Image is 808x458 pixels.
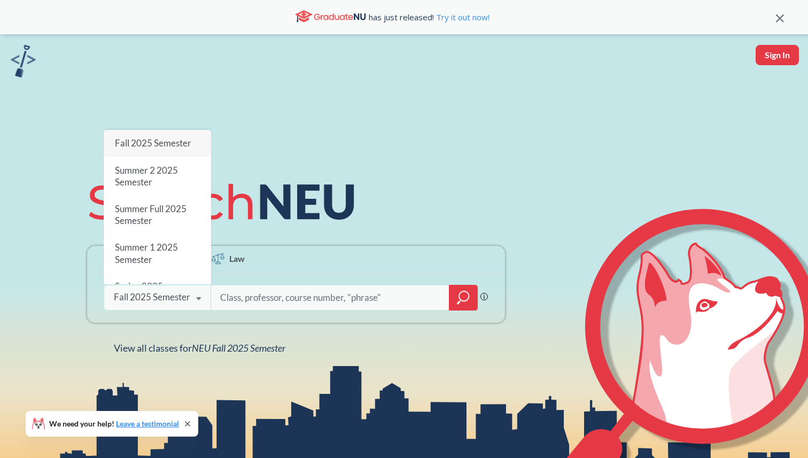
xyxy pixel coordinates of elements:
[115,203,187,226] span: Summer Full 2025 Semester
[229,252,245,265] span: Law
[114,291,190,303] div: Fall 2025 Semester
[116,419,179,428] a: Leave a testimonial
[434,12,490,22] a: Try it out now!
[115,242,178,265] span: Summer 1 2025 Semester
[115,281,163,304] span: Spring 2025 Semester
[114,342,285,354] span: View all classes for
[11,45,36,77] img: sandbox logo
[192,342,285,354] span: NEU Fall 2025 Semester
[219,286,441,309] input: Class, professor, course number, "phrase"
[457,290,470,305] svg: magnifying glass
[11,45,36,81] a: sandbox logo
[115,137,191,149] span: Fall 2025 Semester
[449,285,478,310] div: magnifying glass
[115,164,178,187] span: Summer 2 2025 Semester
[369,11,490,23] span: has just released!
[49,420,179,428] span: We need your help!
[756,45,799,65] button: Sign In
